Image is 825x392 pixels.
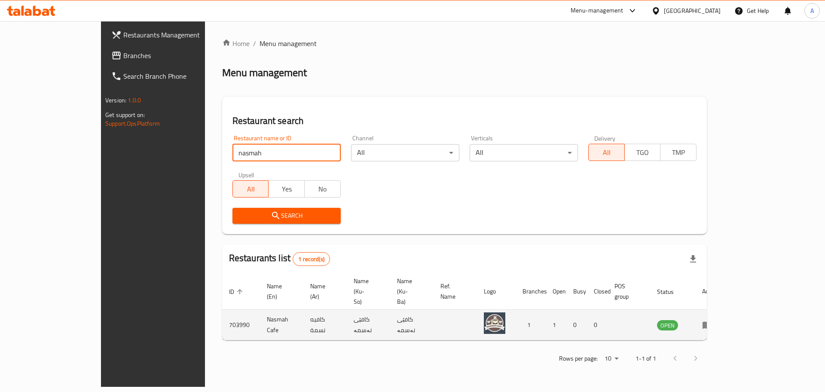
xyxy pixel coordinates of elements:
[104,66,239,86] a: Search Branch Phone
[470,144,578,161] div: All
[222,38,707,49] nav: breadcrumb
[308,183,337,195] span: No
[636,353,656,364] p: 1-1 of 1
[222,310,260,340] td: 703990
[232,208,341,224] button: Search
[229,252,330,266] h2: Restaurants list
[123,30,232,40] span: Restaurants Management
[660,144,697,161] button: TMP
[571,6,623,16] div: Menu-management
[664,146,693,159] span: TMP
[222,273,725,340] table: enhanced table
[293,255,330,263] span: 1 record(s)
[440,281,467,302] span: Ref. Name
[657,287,685,297] span: Status
[351,144,459,161] div: All
[105,118,160,129] a: Support.OpsPlatform
[347,310,390,340] td: کافێی نەسمە
[310,281,336,302] span: Name (Ar)
[229,287,245,297] span: ID
[601,352,622,365] div: Rows per page:
[128,95,141,106] span: 1.0.0
[657,321,678,330] span: OPEN
[546,310,566,340] td: 1
[810,6,814,15] span: A
[559,353,598,364] p: Rows per page:
[238,172,254,178] label: Upsell
[566,310,587,340] td: 0
[624,144,661,161] button: TGO
[354,276,380,307] span: Name (Ku-So)
[260,38,317,49] span: Menu management
[105,95,126,106] span: Version:
[683,249,703,269] div: Export file
[303,310,347,340] td: كافيه نسمة
[588,144,625,161] button: All
[587,310,608,340] td: 0
[477,273,516,310] th: Logo
[123,71,232,81] span: Search Branch Phone
[566,273,587,310] th: Busy
[236,183,266,195] span: All
[232,114,697,127] h2: Restaurant search
[614,281,640,302] span: POS group
[272,183,301,195] span: Yes
[397,276,423,307] span: Name (Ku-Ba)
[253,38,256,49] li: /
[587,273,608,310] th: Closed
[594,135,616,141] label: Delivery
[304,180,341,198] button: No
[695,273,725,310] th: Action
[592,146,621,159] span: All
[702,320,718,330] div: Menu
[293,252,330,266] div: Total records count
[105,109,145,120] span: Get support on:
[516,273,546,310] th: Branches
[104,25,239,45] a: Restaurants Management
[546,273,566,310] th: Open
[267,281,293,302] span: Name (En)
[222,66,307,80] h2: Menu management
[260,310,303,340] td: Nasmah Cafe
[123,50,232,61] span: Branches
[484,312,505,334] img: Nasmah Cafe
[516,310,546,340] td: 1
[232,180,269,198] button: All
[628,146,657,159] span: TGO
[104,45,239,66] a: Branches
[664,6,721,15] div: [GEOGRAPHIC_DATA]
[268,180,305,198] button: Yes
[232,144,341,161] input: Search for restaurant name or ID..
[239,210,334,221] span: Search
[390,310,434,340] td: کافێی نەسمە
